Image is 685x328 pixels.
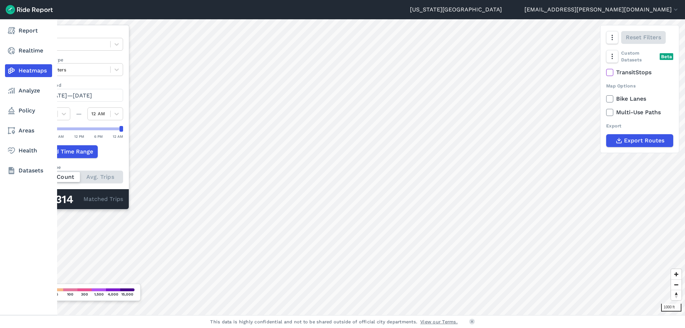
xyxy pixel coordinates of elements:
[606,68,673,77] label: TransitStops
[5,144,52,157] a: Health
[6,5,53,14] img: Ride Report
[35,56,123,63] label: Vehicle Type
[55,133,64,140] div: 6 AM
[48,92,92,99] span: [DATE]—[DATE]
[23,19,685,315] canvas: Map
[5,84,52,97] a: Analyze
[606,50,673,63] div: Custom Datasets
[5,24,52,37] a: Report
[35,89,123,102] button: [DATE]—[DATE]
[35,195,83,204] div: 138,314
[621,31,666,44] button: Reset Filters
[671,279,681,290] button: Zoom out
[5,124,52,137] a: Areas
[70,110,87,118] div: —
[606,82,673,89] div: Map Options
[606,122,673,129] div: Export
[671,269,681,279] button: Zoom in
[113,133,123,140] div: 12 AM
[524,5,679,14] button: [EMAIL_ADDRESS][PERSON_NAME][DOMAIN_NAME]
[29,189,129,209] div: Matched Trips
[420,318,458,325] a: View our Terms.
[5,64,52,77] a: Heatmaps
[5,164,52,177] a: Datasets
[35,145,98,158] button: Add Time Range
[606,108,673,117] label: Multi-Use Paths
[74,133,84,140] div: 12 PM
[5,104,52,117] a: Policy
[671,290,681,300] button: Reset bearing to north
[624,136,664,145] span: Export Routes
[626,33,661,42] span: Reset Filters
[35,31,123,38] label: Data Type
[606,95,673,103] label: Bike Lanes
[661,304,681,312] div: 1000 ft
[35,164,123,171] div: Count Type
[94,133,103,140] div: 6 PM
[660,53,673,60] div: Beta
[35,82,123,89] label: Data Period
[5,44,52,57] a: Realtime
[410,5,502,14] a: [US_STATE][GEOGRAPHIC_DATA]
[606,134,673,147] button: Export Routes
[48,147,93,156] span: Add Time Range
